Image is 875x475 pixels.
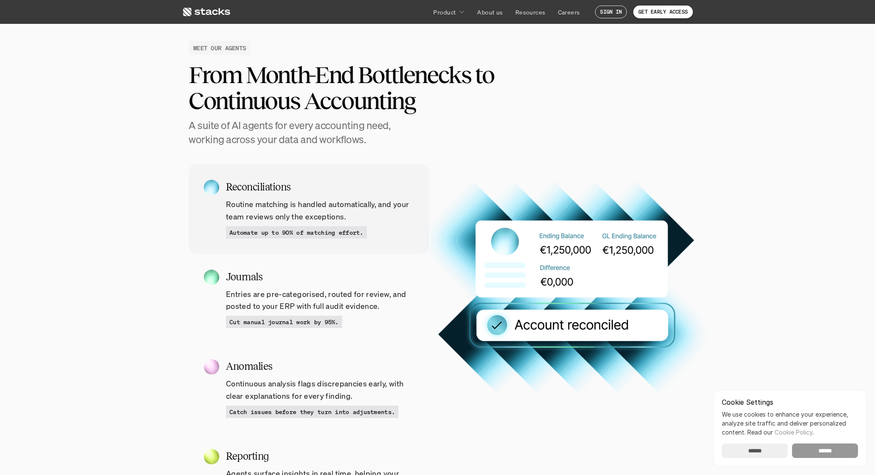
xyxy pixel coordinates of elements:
[226,359,414,374] h5: Anomalies
[477,8,503,17] p: About us
[600,9,622,15] p: SIGN IN
[747,429,814,436] span: Read our .
[229,407,395,416] p: Catch issues before they turn into adjustments.
[472,4,508,20] a: About us
[226,449,414,464] h5: Reporting
[638,9,688,15] p: GET EARLY ACCESS
[515,8,546,17] p: Resources
[226,377,414,402] p: Continuous analysis flags discrepancies early, with clear explanations for every finding.
[722,410,858,437] p: We use cookies to enhance your experience, analyze site traffic and deliver personalized content.
[595,6,627,18] a: SIGN IN
[633,6,693,18] a: GET EARLY ACCESS
[722,399,858,406] p: Cookie Settings
[229,317,339,326] p: Cut manual journal work by 95%.
[553,4,585,20] a: Careers
[226,198,414,223] p: Routine matching is handled automatically, and your team reviews only the exceptions.
[226,288,414,313] p: Entries are pre-categorised, routed for review, and posted to your ERP with full audit evidence.
[558,8,580,17] p: Careers
[189,62,546,114] h2: From Month-End Bottlenecks to Continuous Accounting
[226,269,414,285] h5: Journals
[193,43,246,52] h2: MEET OUR AGENTS
[775,429,812,436] a: Cookie Policy
[433,8,456,17] p: Product
[510,4,551,20] a: Resources
[229,228,363,237] p: Automate up to 90% of matching effort.
[226,179,414,195] h5: Reconciliations
[189,118,410,147] h4: A suite of AI agents for every accounting need, working across your data and workflows.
